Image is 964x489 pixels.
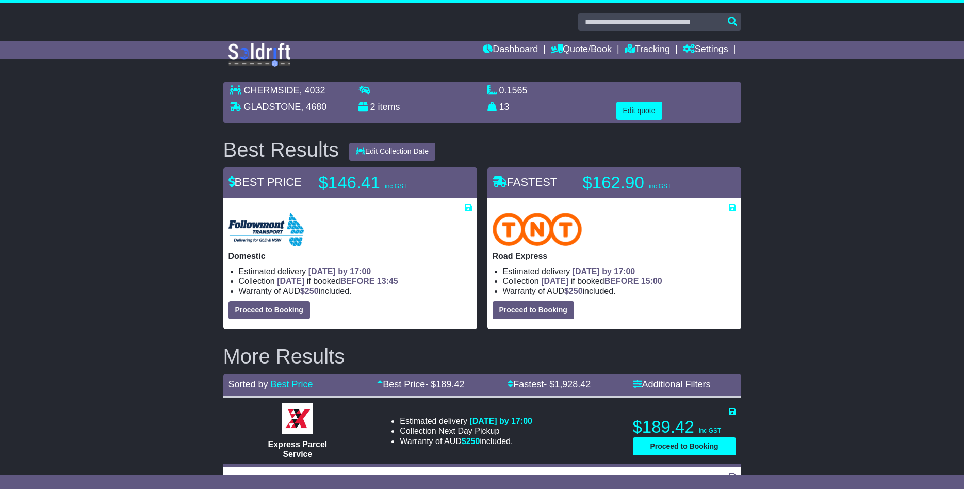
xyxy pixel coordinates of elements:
[301,102,326,112] span: , 4680
[633,417,736,437] p: $189.42
[244,102,301,112] span: GLADSTONE
[308,267,371,276] span: [DATE] by 17:00
[633,437,736,455] button: Proceed to Booking
[625,41,670,59] a: Tracking
[499,85,528,96] span: 0.1565
[503,276,736,286] li: Collection
[503,266,736,276] li: Estimated delivery
[277,277,304,286] span: [DATE]
[573,267,635,276] span: [DATE] by 17:00
[569,287,583,295] span: 250
[583,172,712,193] p: $162.90
[349,143,435,161] button: Edit Collection Date
[438,427,499,435] span: Next Day Pickup
[499,102,510,112] span: 13
[493,251,736,261] p: Road Express
[305,287,319,295] span: 250
[228,301,310,319] button: Proceed to Booking
[400,436,532,446] li: Warranty of AUD included.
[300,287,319,295] span: $
[649,183,671,190] span: inc GST
[541,277,662,286] span: if booked
[400,426,532,436] li: Collection
[544,379,591,389] span: - $
[683,41,728,59] a: Settings
[282,403,313,434] img: Border Express: Express Parcel Service
[508,379,591,389] a: Fastest- $1,928.42
[616,102,662,120] button: Edit quote
[425,379,464,389] span: - $
[633,379,711,389] a: Additional Filters
[319,172,448,193] p: $146.41
[699,427,721,434] span: inc GST
[268,440,328,459] span: Express Parcel Service
[228,213,304,246] img: Followmont Transport: Domestic
[277,277,398,286] span: if booked
[300,85,325,96] span: , 4032
[462,437,480,446] span: $
[244,85,300,96] span: CHERMSIDE
[370,102,375,112] span: 2
[493,301,574,319] button: Proceed to Booking
[228,176,302,188] span: BEST PRICE
[385,183,407,190] span: inc GST
[378,102,400,112] span: items
[554,379,591,389] span: 1,928.42
[271,379,313,389] a: Best Price
[400,416,532,426] li: Estimated delivery
[541,277,568,286] span: [DATE]
[493,213,582,246] img: TNT Domestic: Road Express
[239,286,472,296] li: Warranty of AUD included.
[469,417,532,425] span: [DATE] by 17:00
[223,345,741,368] h2: More Results
[228,251,472,261] p: Domestic
[564,287,583,295] span: $
[641,277,662,286] span: 15:00
[604,277,639,286] span: BEFORE
[340,277,375,286] span: BEFORE
[239,266,472,276] li: Estimated delivery
[493,176,558,188] span: FASTEST
[436,379,464,389] span: 189.42
[377,379,464,389] a: Best Price- $189.42
[466,437,480,446] span: 250
[503,286,736,296] li: Warranty of AUD included.
[228,379,268,389] span: Sorted by
[239,276,472,286] li: Collection
[483,41,538,59] a: Dashboard
[377,277,398,286] span: 13:45
[218,138,345,161] div: Best Results
[551,41,612,59] a: Quote/Book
